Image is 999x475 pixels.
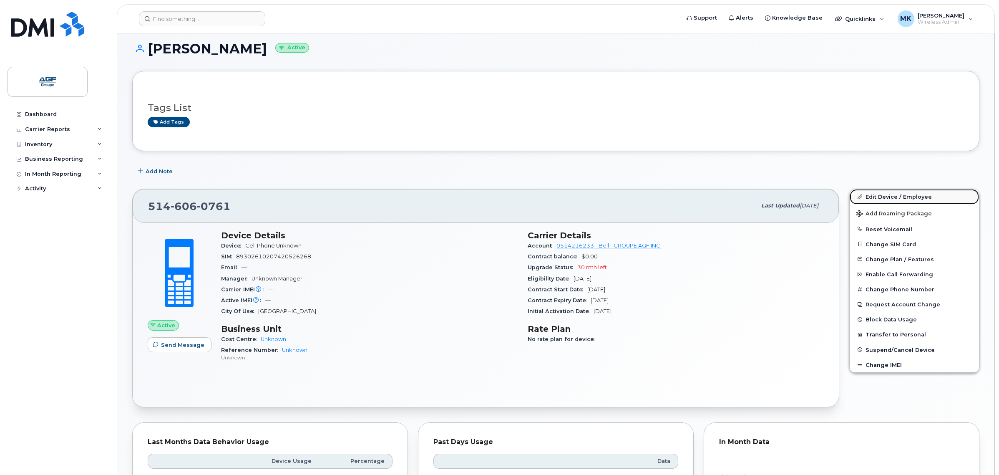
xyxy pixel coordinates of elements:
h1: [PERSON_NAME] [132,41,979,56]
span: [DATE] [574,275,591,282]
span: 30 mth left [577,264,607,270]
span: 0761 [197,200,231,212]
h3: Device Details [221,230,518,240]
span: Last updated [761,202,800,209]
button: Add Roaming Package [850,205,979,222]
span: Send Message [161,341,204,349]
th: Percentage [319,454,393,469]
span: [DATE] [591,297,609,303]
span: Add Note [146,167,173,175]
button: Block Data Usage [850,312,979,327]
button: Change Plan / Features [850,252,979,267]
span: Enable Call Forwarding [866,271,933,278]
div: Last Months Data Behavior Usage [148,438,393,446]
span: Suspend/Cancel Device [866,346,935,353]
a: Edit Device / Employee [850,189,979,204]
span: $0.00 [581,253,598,260]
span: Email [221,264,242,270]
button: Change SIM Card [850,237,979,252]
button: Suspend/Cancel Device [850,342,979,357]
span: [DATE] [587,286,605,293]
span: [DATE] [800,202,818,209]
span: Reference Number [221,347,282,353]
button: Reset Voicemail [850,222,979,237]
button: Transfer to Personal [850,327,979,342]
span: Change Plan / Features [866,256,934,262]
span: City Of Use [221,308,258,314]
span: Upgrade Status [528,264,577,270]
a: Unknown [282,347,307,353]
button: Change IMEI [850,357,979,372]
p: Unknown [221,354,518,361]
button: Send Message [148,337,211,352]
span: Device [221,243,245,249]
button: Request Account Change [850,297,979,312]
th: Device Usage [238,454,319,469]
h3: Rate Plan [528,324,824,334]
span: Cost Centre [221,336,261,342]
div: Past Days Usage [433,438,678,446]
button: Enable Call Forwarding [850,267,979,282]
div: In Month Data [719,438,964,446]
span: SIM [221,253,236,260]
span: 89302610207420526268 [236,253,311,260]
span: Add Roaming Package [856,210,932,218]
small: Active [275,43,309,53]
span: Contract Start Date [528,286,587,293]
span: Contract Expiry Date [528,297,591,303]
a: Unknown [261,336,286,342]
div: Mehdi Kaid [892,10,979,27]
span: 606 [171,200,197,212]
span: Unknown Manager [252,275,302,282]
span: Cell Phone Unknown [245,243,302,249]
span: — [265,297,271,303]
span: Active IMEI [221,297,265,303]
h3: Carrier Details [528,230,824,240]
span: Contract balance [528,253,581,260]
button: Change Phone Number [850,282,979,297]
th: Data [568,454,678,469]
h3: Business Unit [221,324,518,334]
span: Initial Activation Date [528,308,594,314]
span: — [242,264,247,270]
span: [GEOGRAPHIC_DATA] [258,308,316,314]
span: [DATE] [594,308,611,314]
span: Manager [221,275,252,282]
span: Eligibility Date [528,275,574,282]
div: Quicklinks [829,10,890,27]
button: Add Note [132,164,180,179]
span: Account [528,243,556,249]
span: Active [157,321,175,329]
a: 0514216233 - Bell - GROUPE AGF INC. [556,243,662,249]
span: No rate plan for device [528,336,599,342]
span: — [268,286,273,293]
h3: Tags List [148,103,964,113]
span: Carrier IMEI [221,286,268,293]
iframe: Messenger Launcher [963,439,993,469]
a: Add tags [148,117,190,127]
span: 514 [148,200,231,212]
